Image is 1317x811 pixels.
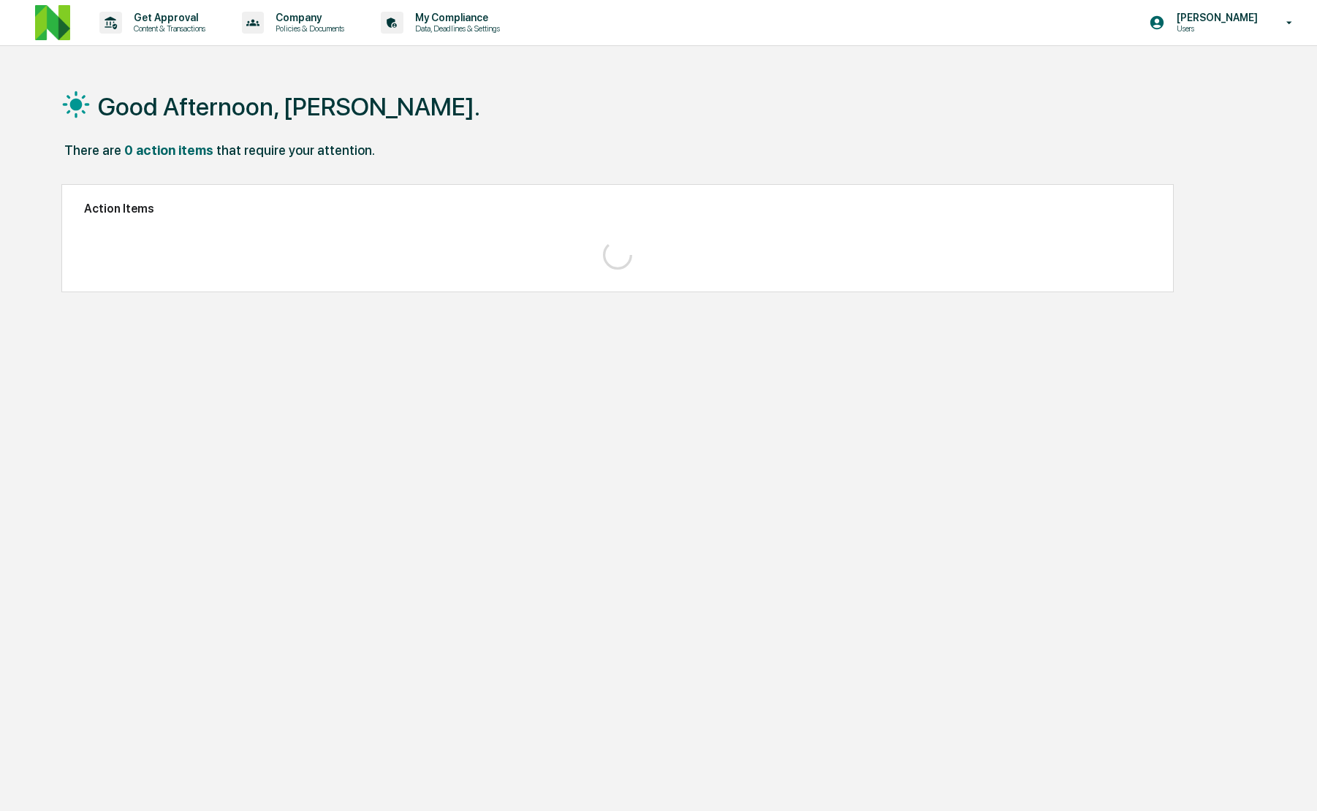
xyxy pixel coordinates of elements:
div: that require your attention. [216,142,375,158]
p: Company [264,12,352,23]
div: 0 action items [124,142,213,158]
p: [PERSON_NAME] [1165,12,1265,23]
p: Policies & Documents [264,23,352,34]
div: There are [64,142,121,158]
p: Get Approval [122,12,213,23]
h1: Good Afternoon, [PERSON_NAME]. [98,92,480,121]
p: Data, Deadlines & Settings [403,23,507,34]
p: My Compliance [403,12,507,23]
h2: Action Items [84,202,1151,216]
p: Content & Transactions [122,23,213,34]
p: Users [1165,23,1265,34]
img: logo [35,5,70,40]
